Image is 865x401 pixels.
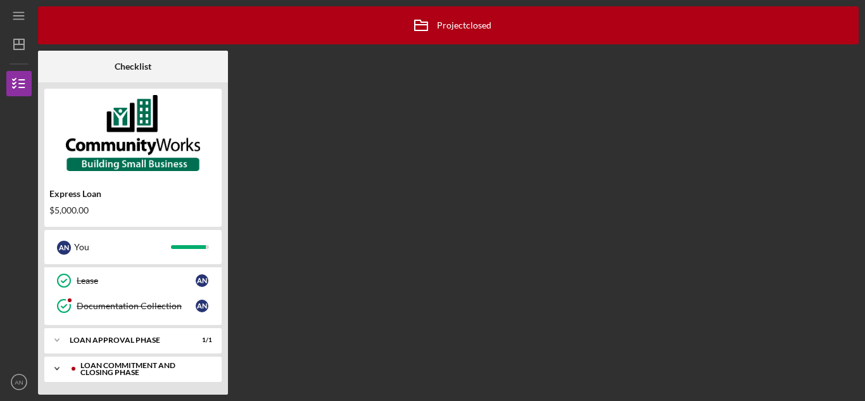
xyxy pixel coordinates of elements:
img: Product logo [44,95,222,171]
div: Documentation Collection [77,301,196,311]
div: Project closed [405,10,491,41]
div: Express Loan [49,189,217,199]
a: LeaseAN [51,268,215,293]
text: AN [15,379,23,386]
b: Checklist [115,61,151,72]
div: Loan Commitment and Closing Phase [80,362,206,376]
div: Loan Approval Phase [70,336,180,344]
div: 1 / 1 [189,336,212,344]
div: A N [196,274,208,287]
div: $5,000.00 [49,205,217,215]
a: Documentation CollectionAN [51,293,215,319]
a: 16Funding Request Documents (Invoices/Receipts)AN [51,243,215,268]
div: A N [196,300,208,312]
div: A N [57,241,71,255]
div: Lease [77,276,196,286]
div: You [74,236,171,258]
button: AN [6,369,32,395]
